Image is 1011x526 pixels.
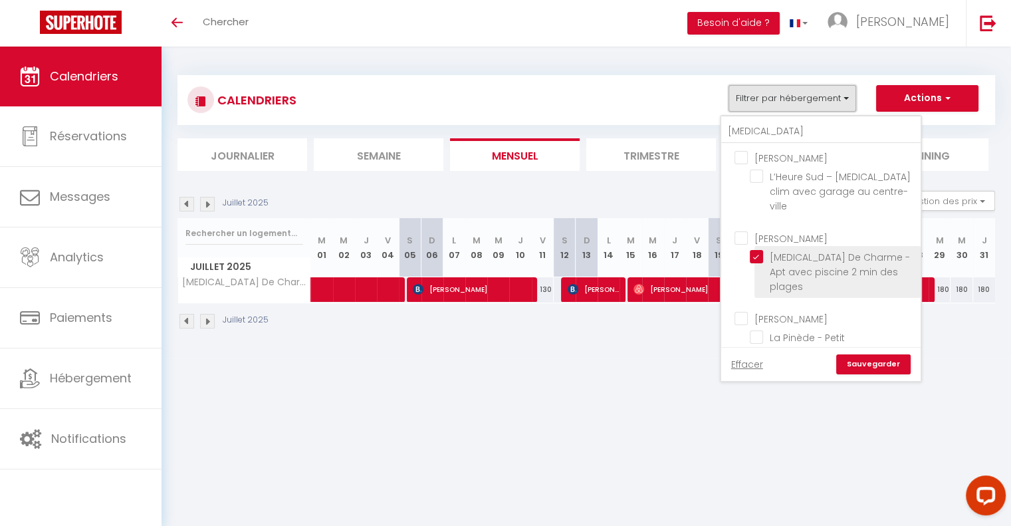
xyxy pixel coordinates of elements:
[50,188,110,205] span: Messages
[473,234,481,247] abbr: M
[664,218,686,277] th: 17
[598,218,619,277] th: 14
[642,218,664,277] th: 16
[340,234,348,247] abbr: M
[50,370,132,386] span: Hébergement
[495,234,503,247] abbr: M
[532,218,554,277] th: 11
[731,357,763,372] a: Effacer
[413,277,530,302] span: [PERSON_NAME]
[314,138,443,171] li: Semaine
[836,354,911,374] a: Sauvegarder
[364,234,369,247] abbr: J
[203,15,249,29] span: Chercher
[708,218,730,277] th: 19
[185,221,303,245] input: Rechercher un logement...
[856,13,949,30] span: [PERSON_NAME]
[619,218,641,277] th: 15
[180,277,313,287] span: [MEDICAL_DATA] De Charme - Apt avec piscine 2 min des plages
[429,234,435,247] abbr: D
[633,277,926,302] span: [PERSON_NAME]
[859,138,988,171] li: Planning
[50,249,104,265] span: Analytics
[687,12,780,35] button: Besoin d'aide ?
[929,218,951,277] th: 29
[770,170,911,213] span: L’Heure Sud – [MEDICAL_DATA] clim avec garage au centre-ville
[958,234,966,247] abbr: M
[177,138,307,171] li: Journalier
[729,85,856,112] button: Filtrer par hébergement
[509,218,531,277] th: 10
[450,138,580,171] li: Mensuel
[876,85,978,112] button: Actions
[333,218,355,277] th: 02
[951,277,972,302] div: 180
[223,197,269,209] p: Juillet 2025
[694,234,700,247] abbr: V
[936,234,944,247] abbr: M
[929,277,951,302] div: 180
[951,218,972,277] th: 30
[223,314,269,327] p: Juillet 2025
[465,218,487,277] th: 08
[318,234,326,247] abbr: M
[982,234,987,247] abbr: J
[377,218,399,277] th: 04
[355,218,377,277] th: 03
[487,218,509,277] th: 09
[399,218,421,277] th: 05
[214,85,296,115] h3: CALENDRIERS
[51,430,126,447] span: Notifications
[686,218,708,277] th: 18
[421,218,443,277] th: 06
[50,128,127,144] span: Réservations
[584,234,590,247] abbr: D
[452,234,456,247] abbr: L
[828,12,847,32] img: ...
[627,234,635,247] abbr: M
[50,68,118,84] span: Calendriers
[973,277,995,302] div: 180
[672,234,677,247] abbr: J
[554,218,576,277] th: 12
[407,234,413,247] abbr: S
[532,277,554,302] div: 130
[311,218,333,277] th: 01
[980,15,996,31] img: logout
[721,120,921,144] input: Rechercher un logement...
[562,234,568,247] abbr: S
[50,309,112,326] span: Paiements
[518,234,523,247] abbr: J
[607,234,611,247] abbr: L
[586,138,716,171] li: Trimestre
[973,218,995,277] th: 31
[649,234,657,247] abbr: M
[576,218,598,277] th: 13
[178,257,310,277] span: Juillet 2025
[720,115,922,382] div: Filtrer par hébergement
[896,191,995,211] button: Gestion des prix
[40,11,122,34] img: Super Booking
[955,470,1011,526] iframe: LiveChat chat widget
[568,277,619,302] span: [PERSON_NAME]
[770,331,887,359] span: La Pinède - Petit [MEDICAL_DATA] vue mer
[716,234,722,247] abbr: S
[443,218,465,277] th: 07
[385,234,391,247] abbr: V
[770,251,910,293] span: [MEDICAL_DATA] De Charme - Apt avec piscine 2 min des plages
[540,234,546,247] abbr: V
